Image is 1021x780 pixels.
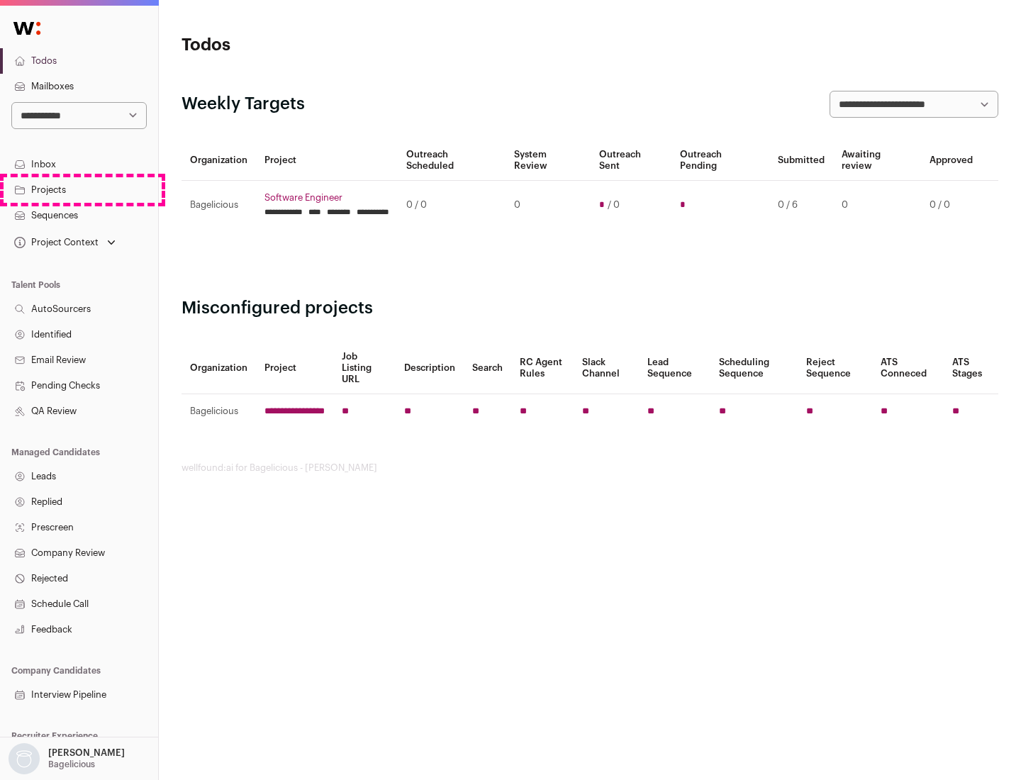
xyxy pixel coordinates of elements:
[608,199,620,211] span: / 0
[182,140,256,181] th: Organization
[333,342,396,394] th: Job Listing URL
[9,743,40,774] img: nopic.png
[6,743,128,774] button: Open dropdown
[872,342,943,394] th: ATS Conneced
[256,342,333,394] th: Project
[591,140,672,181] th: Outreach Sent
[833,181,921,230] td: 0
[671,140,769,181] th: Outreach Pending
[506,181,590,230] td: 0
[944,342,998,394] th: ATS Stages
[182,462,998,474] footer: wellfound:ai for Bagelicious - [PERSON_NAME]
[464,342,511,394] th: Search
[256,140,398,181] th: Project
[6,14,48,43] img: Wellfound
[182,93,305,116] h2: Weekly Targets
[48,759,95,770] p: Bagelicious
[396,342,464,394] th: Description
[833,140,921,181] th: Awaiting review
[798,342,873,394] th: Reject Sequence
[398,140,506,181] th: Outreach Scheduled
[182,297,998,320] h2: Misconfigured projects
[511,342,573,394] th: RC Agent Rules
[11,233,118,252] button: Open dropdown
[769,140,833,181] th: Submitted
[398,181,506,230] td: 0 / 0
[182,394,256,429] td: Bagelicious
[48,747,125,759] p: [PERSON_NAME]
[921,140,981,181] th: Approved
[769,181,833,230] td: 0 / 6
[574,342,639,394] th: Slack Channel
[639,342,710,394] th: Lead Sequence
[506,140,590,181] th: System Review
[182,181,256,230] td: Bagelicious
[264,192,389,204] a: Software Engineer
[710,342,798,394] th: Scheduling Sequence
[11,237,99,248] div: Project Context
[921,181,981,230] td: 0 / 0
[182,342,256,394] th: Organization
[182,34,454,57] h1: Todos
